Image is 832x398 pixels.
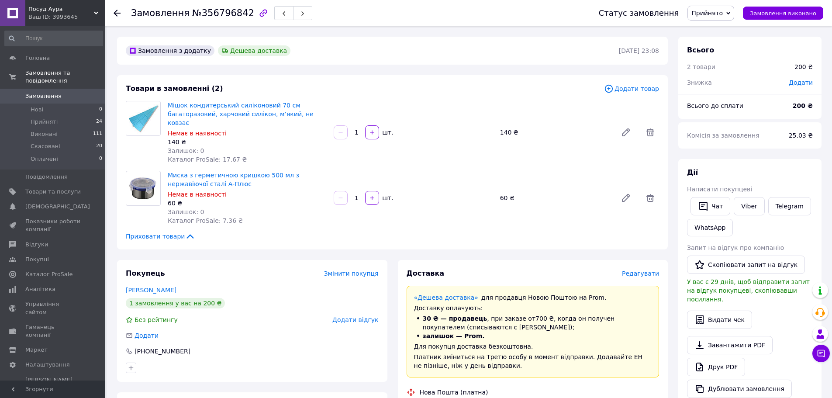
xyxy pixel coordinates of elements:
[691,10,723,17] span: Прийнято
[25,241,48,249] span: Відгуки
[617,189,635,207] a: Редагувати
[423,332,485,339] span: залишок — Prom.
[380,194,394,202] div: шт.
[31,106,43,114] span: Нові
[126,287,176,294] a: [PERSON_NAME]
[168,147,204,154] span: Залишок: 0
[690,197,730,215] button: Чат
[25,173,68,181] span: Повідомлення
[28,13,105,21] div: Ваш ID: 3993645
[414,294,478,301] a: «Дешева доставка»
[135,316,178,323] span: Без рейтингу
[750,10,816,17] span: Замовлення виконано
[99,155,102,163] span: 0
[789,132,813,139] span: 25.03 ₴
[418,388,490,397] div: Нова Пошта (платна)
[126,101,160,135] img: Мішок кондитерський силіконовий 70 см багаторазовий, харчовий силікон, м’який, не ковзає
[604,84,659,93] span: Додати товар
[126,176,160,201] img: Миска з герметичною кришкою 500 мл з нержавіючої сталі A-Плюс
[743,7,823,20] button: Замовлення виконано
[126,45,214,56] div: Замовлення з додатку
[25,323,81,339] span: Гаманець компанії
[4,31,103,46] input: Пошук
[687,278,810,303] span: У вас є 29 днів, щоб відправити запит на відгук покупцеві, скопіювавши посилання.
[134,347,191,356] div: [PHONE_NUMBER]
[687,336,773,354] a: Завантажити PDF
[687,186,752,193] span: Написати покупцеві
[135,332,159,339] span: Додати
[622,270,659,277] span: Редагувати
[218,45,290,56] div: Дешева доставка
[25,54,50,62] span: Головна
[324,270,379,277] span: Змінити покупця
[126,232,195,241] span: Приховати товари
[687,358,745,376] a: Друк PDF
[768,197,811,215] a: Telegram
[25,203,90,211] span: [DEMOGRAPHIC_DATA]
[414,342,652,351] div: Для покупця доставка безкоштовна.
[617,124,635,141] a: Редагувати
[192,8,254,18] span: №356796842
[126,298,225,308] div: 1 замовлення у вас на 200 ₴
[414,314,652,332] li: , при заказе от 700 ₴ , когда он получен покупателем (списываются с [PERSON_NAME]);
[380,128,394,137] div: шт.
[31,130,58,138] span: Виконані
[25,285,55,293] span: Аналітика
[734,197,764,215] a: Viber
[168,138,327,146] div: 140 ₴
[687,79,712,86] span: Знижка
[687,256,805,274] button: Скопіювати запит на відгук
[31,155,58,163] span: Оплачені
[25,300,81,316] span: Управління сайтом
[687,244,784,251] span: Запит на відгук про компанію
[25,69,105,85] span: Замовлення та повідомлення
[812,345,830,362] button: Чат з покупцем
[599,9,679,17] div: Статус замовлення
[794,62,813,71] div: 200 ₴
[642,124,659,141] span: Видалити
[168,217,243,224] span: Каталог ProSale: 7.36 ₴
[126,84,223,93] span: Товари в замовленні (2)
[99,106,102,114] span: 0
[793,102,813,109] b: 200 ₴
[687,168,698,177] span: Дії
[687,102,743,109] span: Всього до сплати
[497,126,614,138] div: 140 ₴
[687,311,752,329] button: Видати чек
[168,172,299,187] a: Миска з герметичною кришкою 500 мл з нержавіючої сталі A-Плюс
[687,46,714,54] span: Всього
[96,118,102,126] span: 24
[126,269,165,277] span: Покупець
[168,191,227,198] span: Немає в наявності
[25,361,70,369] span: Налаштування
[687,63,715,70] span: 2 товари
[414,353,652,370] div: Платник зміниться на Третю особу в момент відправки. Додавайте ЕН не пізніше, ніж у день відправки.
[642,189,659,207] span: Видалити
[25,218,81,233] span: Показники роботи компанії
[93,130,102,138] span: 111
[31,142,60,150] span: Скасовані
[28,5,94,13] span: Посуд Аура
[25,188,81,196] span: Товари та послуги
[332,316,378,323] span: Додати відгук
[414,304,652,312] div: Доставку оплачують:
[168,199,327,208] div: 60 ₴
[168,208,204,215] span: Залишок: 0
[619,47,659,54] time: [DATE] 23:08
[789,79,813,86] span: Додати
[687,132,760,139] span: Комісія за замовлення
[423,315,487,322] span: 30 ₴ — продавець
[96,142,102,150] span: 20
[25,346,48,354] span: Маркет
[168,102,314,126] a: Мішок кондитерський силіконовий 70 см багаторазовий, харчовий силікон, м’який, не ковзає
[168,130,227,137] span: Немає в наявності
[497,192,614,204] div: 60 ₴
[687,380,792,398] button: Дублювати замовлення
[407,269,445,277] span: Доставка
[114,9,121,17] div: Повернутися назад
[414,293,652,302] div: для продавця Новою Поштою на Prom.
[131,8,190,18] span: Замовлення
[25,256,49,263] span: Покупці
[168,156,247,163] span: Каталог ProSale: 17.67 ₴
[687,219,733,236] a: WhatsApp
